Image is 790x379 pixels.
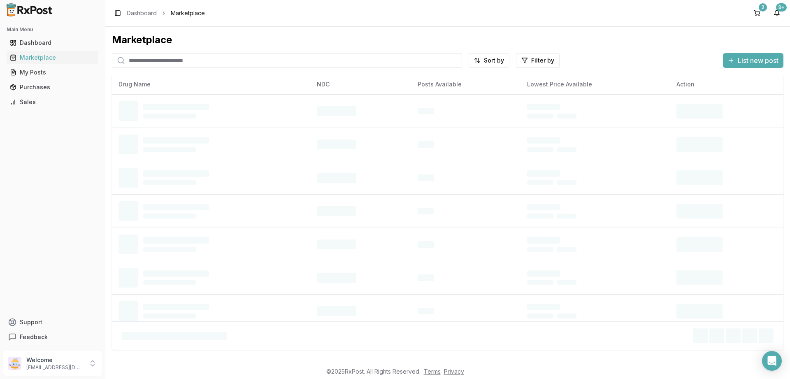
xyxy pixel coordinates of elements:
[7,65,98,80] a: My Posts
[3,81,102,94] button: Purchases
[750,7,764,20] button: 2
[112,74,310,94] th: Drug Name
[7,95,98,109] a: Sales
[10,39,95,47] div: Dashboard
[469,53,509,68] button: Sort by
[127,9,157,17] a: Dashboard
[3,66,102,79] button: My Posts
[26,364,84,371] p: [EMAIL_ADDRESS][DOMAIN_NAME]
[444,368,464,375] a: Privacy
[7,80,98,95] a: Purchases
[520,74,670,94] th: Lowest Price Available
[770,7,783,20] button: 9+
[7,35,98,50] a: Dashboard
[411,74,520,94] th: Posts Available
[3,330,102,344] button: Feedback
[484,56,504,65] span: Sort by
[3,95,102,109] button: Sales
[310,74,411,94] th: NDC
[10,98,95,106] div: Sales
[776,3,787,12] div: 9+
[26,356,84,364] p: Welcome
[3,315,102,330] button: Support
[531,56,554,65] span: Filter by
[670,74,783,94] th: Action
[20,333,48,341] span: Feedback
[3,36,102,49] button: Dashboard
[7,50,98,65] a: Marketplace
[723,57,783,65] a: List new post
[127,9,205,17] nav: breadcrumb
[171,9,205,17] span: Marketplace
[424,368,441,375] a: Terms
[3,3,56,16] img: RxPost Logo
[738,56,778,65] span: List new post
[762,351,782,371] div: Open Intercom Messenger
[3,51,102,64] button: Marketplace
[723,53,783,68] button: List new post
[10,53,95,62] div: Marketplace
[112,33,783,47] div: Marketplace
[10,68,95,77] div: My Posts
[759,3,767,12] div: 2
[8,357,21,370] img: User avatar
[516,53,560,68] button: Filter by
[7,26,98,33] h2: Main Menu
[10,83,95,91] div: Purchases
